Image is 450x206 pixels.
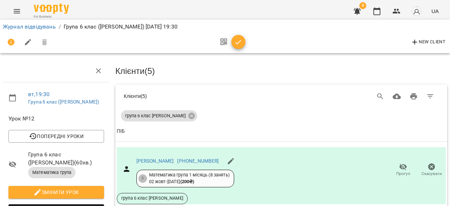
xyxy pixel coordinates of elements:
button: UA [429,5,442,18]
button: New Client [409,37,447,48]
a: Журнал відвідувань [3,23,56,30]
img: Voopty Logo [34,4,69,14]
b: ( 200 ₴ ) [180,179,194,184]
button: Скасувати [417,160,446,180]
span: For Business [34,14,69,19]
span: група 6 клас [PERSON_NAME] [121,113,190,119]
span: UA [431,7,439,15]
div: Математика група 1 місяць (8 занять) 02 жовт - [DATE] [149,172,230,185]
span: Попередні уроки [14,132,98,141]
span: Прогул [396,171,410,177]
nav: breadcrumb [3,23,447,31]
div: ПІБ [117,127,125,136]
div: Sort [117,127,125,136]
img: avatar_s.png [412,6,422,16]
button: Фільтр [422,88,439,105]
button: Попередні уроки [8,130,104,143]
p: Група 6 клас ([PERSON_NAME]) [DATE] 19:30 [64,23,178,31]
button: Menu [8,3,25,20]
a: вт , 19:30 [28,91,50,98]
div: група 6 клас [PERSON_NAME] [121,110,197,121]
div: 3 [139,174,147,183]
span: New Client [411,38,445,46]
button: Змінити урок [8,186,104,199]
h3: Клієнти ( 5 ) [115,67,447,76]
div: Клієнти ( 5 ) [124,93,259,100]
button: Друк [405,88,422,105]
span: Урок №12 [8,114,104,123]
a: Група 6 клас ([PERSON_NAME]) [28,99,99,105]
button: Прогул [389,160,417,180]
div: Table Toolbar [115,85,447,107]
span: Скасувати [422,171,442,177]
a: [PHONE_NUMBER] [177,158,219,164]
button: Завантажити CSV [388,88,405,105]
a: [PERSON_NAME] [136,158,174,164]
span: 8 [359,2,366,9]
li: / [59,23,61,31]
span: Група 6 клас ([PERSON_NAME]) ( 60 хв. ) [28,150,104,167]
span: Математика група [28,169,76,176]
button: Search [372,88,389,105]
span: Змінити урок [14,188,98,196]
span: ПІБ [117,127,446,136]
span: група 6 клас [PERSON_NAME] [117,195,187,201]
